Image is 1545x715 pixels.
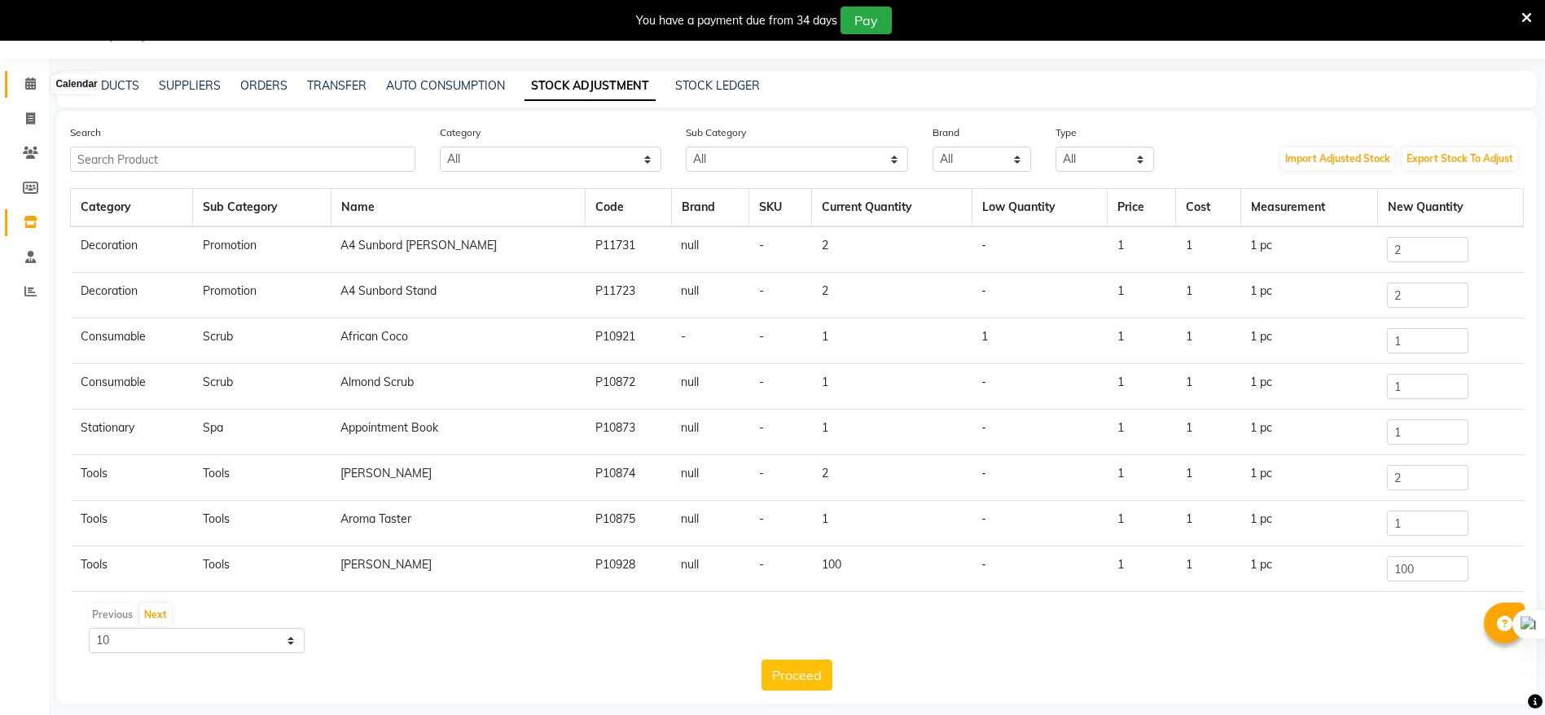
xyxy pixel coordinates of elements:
td: [PERSON_NAME] [331,455,586,501]
button: Export Stock To Adjust [1402,147,1517,170]
th: Name [331,189,586,227]
a: ORDERS [240,78,287,93]
th: Brand [671,189,748,227]
td: 2 [812,455,972,501]
td: 1 [1108,364,1176,410]
td: - [749,226,812,273]
label: Search [70,125,101,140]
button: Proceed [762,660,832,691]
input: Search Product [70,147,415,172]
td: null [671,273,748,318]
td: P11723 [586,273,672,318]
td: null [671,364,748,410]
td: Consumable [71,318,193,364]
th: Cost [1176,189,1241,227]
td: 1 [1108,501,1176,546]
label: Type [1056,125,1077,140]
td: Almond Scrub [331,364,586,410]
td: P10875 [586,501,672,546]
td: 1 [972,318,1107,364]
td: P11731 [586,226,672,273]
td: P10928 [586,546,672,592]
td: null [671,410,748,455]
th: Price [1108,189,1176,227]
th: New Quantity [1377,189,1524,227]
td: - [749,592,812,638]
td: Scrub [193,364,331,410]
button: Pay [841,7,892,34]
td: P10921 [586,318,672,364]
td: - [972,364,1107,410]
a: TRANSFER [307,78,366,93]
td: 1 pc [1240,318,1377,364]
td: 1 [1176,226,1241,273]
td: - [972,226,1107,273]
td: Tools [193,546,331,592]
a: STOCK LEDGER [675,78,760,93]
td: Promotion [193,226,331,273]
td: - [749,455,812,501]
td: 1 pc [1240,273,1377,318]
td: Tools [71,501,193,546]
th: Current Quantity [812,189,972,227]
td: null [671,546,748,592]
td: - [972,501,1107,546]
td: 1 [1108,410,1176,455]
td: Tools [71,546,193,592]
a: AUTO CONSUMPTION [386,78,505,93]
a: STOCK ADJUSTMENT [525,72,656,101]
td: 1 [1176,501,1241,546]
td: P10872 [586,364,672,410]
td: Aroma Taster [331,501,586,546]
td: - [972,273,1107,318]
td: 2 [812,226,972,273]
td: 1 [1176,592,1241,638]
td: 1 [1176,273,1241,318]
td: 1 [1108,318,1176,364]
button: Import Adjusted Stock [1281,147,1394,170]
td: [PERSON_NAME] [331,546,586,592]
td: 1 [812,364,972,410]
td: 1 pc [1240,546,1377,592]
td: 1 [1108,546,1176,592]
td: 1 pc [1240,364,1377,410]
td: 1 [1108,273,1176,318]
td: 1 [1108,455,1176,501]
td: 1 [812,501,972,546]
td: 2 [812,273,972,318]
td: - [749,546,812,592]
td: P10874 [586,455,672,501]
td: 1 pc [1240,410,1377,455]
td: 100 [812,546,972,592]
label: Brand [933,125,959,140]
th: Measurement [1240,189,1377,227]
td: - [671,318,748,364]
td: 1 [1176,410,1241,455]
td: 1 [1108,226,1176,273]
td: null [671,226,748,273]
td: P10873 [586,410,672,455]
td: - [749,273,812,318]
td: null [671,455,748,501]
td: 1 pc [1240,592,1377,638]
td: 1 pc [1240,501,1377,546]
td: 1 [1176,364,1241,410]
td: African Coco [331,318,586,364]
td: Consumable [71,364,193,410]
td: null [671,501,748,546]
td: A4 Sunbord [PERSON_NAME] [331,226,586,273]
td: - [749,501,812,546]
td: - [749,318,812,364]
a: SUPPLIERS [159,78,221,93]
div: You have a payment due from 34 days [636,12,837,29]
td: 1 pc [1240,455,1377,501]
td: 1 pc [1240,226,1377,273]
td: - [972,546,1107,592]
td: 1 [1176,455,1241,501]
td: Scrub [193,318,331,364]
th: Sub Category [193,189,331,227]
th: Category [71,189,193,227]
td: - [972,410,1107,455]
td: 1 [972,592,1107,638]
td: null [671,592,748,638]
